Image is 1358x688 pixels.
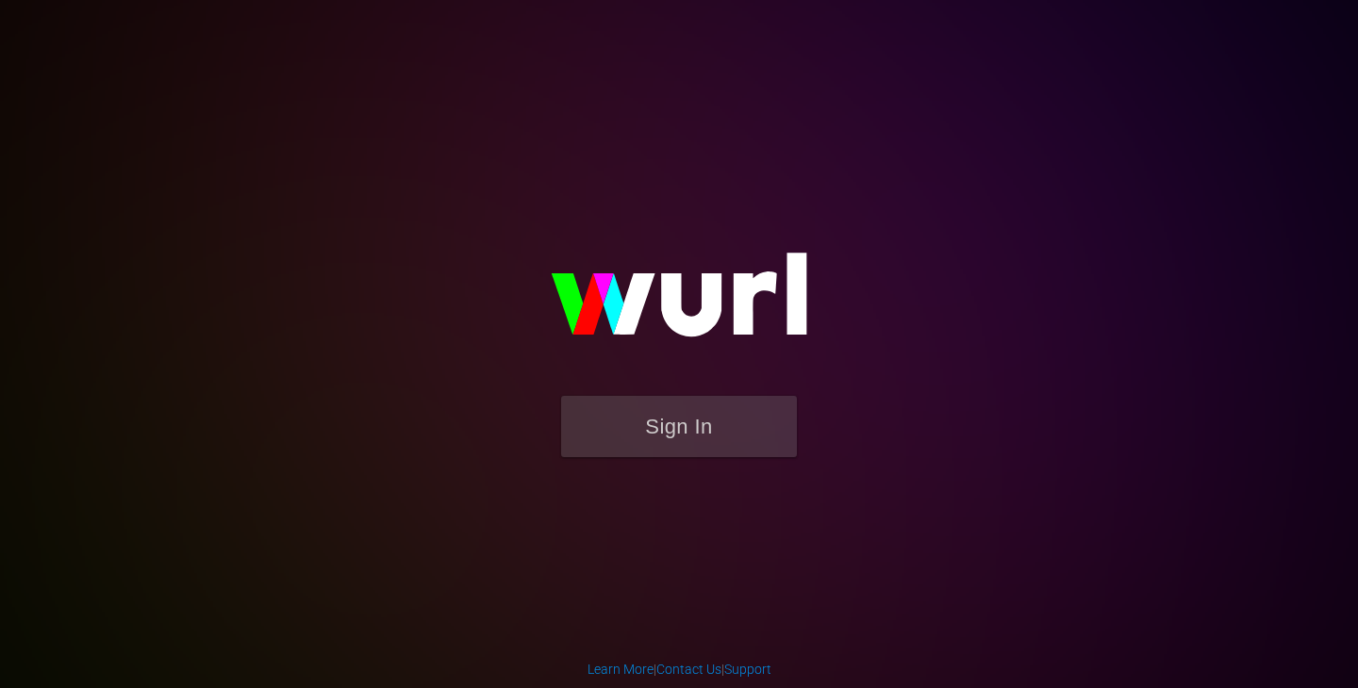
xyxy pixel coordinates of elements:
[656,662,721,677] a: Contact Us
[724,662,771,677] a: Support
[561,396,797,457] button: Sign In
[490,212,868,395] img: wurl-logo-on-black-223613ac3d8ba8fe6dc639794a292ebdb59501304c7dfd60c99c58986ef67473.svg
[588,662,654,677] a: Learn More
[588,660,771,679] div: | |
